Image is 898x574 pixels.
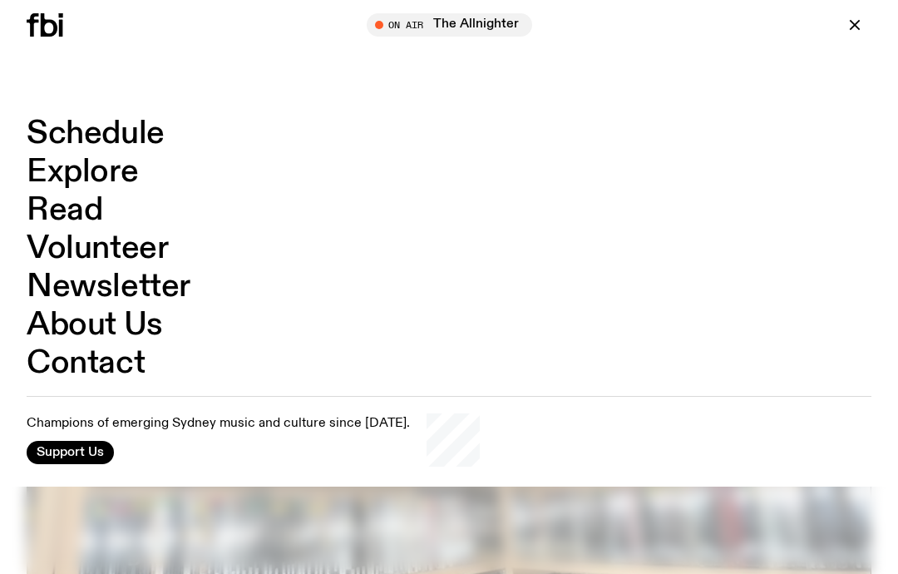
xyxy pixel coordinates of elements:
a: Read [27,195,102,226]
a: Newsletter [27,271,190,303]
p: Champions of emerging Sydney music and culture since [DATE]. [27,416,410,432]
button: On AirThe Allnighter [367,13,532,37]
a: Explore [27,156,138,188]
span: Support Us [37,445,104,460]
a: Schedule [27,118,165,150]
a: Contact [27,348,145,379]
a: Volunteer [27,233,168,265]
a: About Us [27,309,163,341]
button: Support Us [27,441,114,464]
